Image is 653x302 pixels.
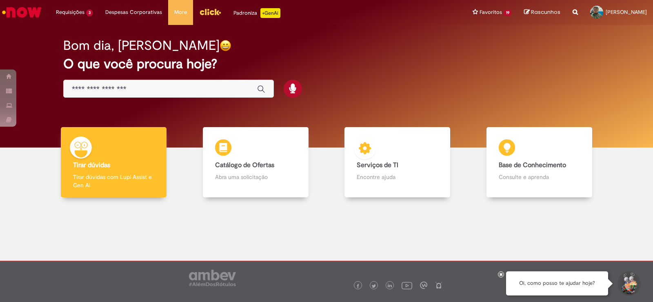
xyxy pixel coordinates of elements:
h2: O que você procura hoje? [63,57,590,71]
img: click_logo_yellow_360x200.png [199,6,221,18]
img: logo_footer_workplace.png [420,282,427,289]
div: Padroniza [233,8,280,18]
span: 19 [504,9,512,16]
img: logo_footer_facebook.png [356,284,360,288]
p: Abra uma solicitação [215,173,296,181]
button: Iniciar Conversa de Suporte [616,271,641,296]
p: Encontre ajuda [357,173,438,181]
a: Base de Conhecimento Consulte e aprenda [469,127,611,198]
b: Base de Conhecimento [499,161,566,169]
img: logo_footer_twitter.png [372,284,376,288]
p: Tirar dúvidas com Lupi Assist e Gen Ai [73,173,154,189]
a: Catálogo de Ofertas Abra uma solicitação [185,127,327,198]
img: logo_footer_linkedin.png [388,284,392,289]
img: logo_footer_naosei.png [435,282,442,289]
h2: Bom dia, [PERSON_NAME] [63,38,220,53]
b: Catálogo de Ofertas [215,161,274,169]
img: logo_footer_ambev_rotulo_gray.png [189,270,236,286]
img: logo_footer_youtube.png [402,280,412,291]
img: ServiceNow [1,4,43,20]
p: Consulte e aprenda [499,173,580,181]
div: Oi, como posso te ajudar hoje? [506,271,608,295]
b: Serviços de TI [357,161,398,169]
p: +GenAi [260,8,280,18]
img: happy-face.png [220,40,231,51]
span: Rascunhos [531,8,560,16]
b: Tirar dúvidas [73,161,110,169]
a: Rascunhos [524,9,560,16]
span: Requisições [56,8,84,16]
span: More [174,8,187,16]
a: Serviços de TI Encontre ajuda [326,127,469,198]
span: Despesas Corporativas [105,8,162,16]
a: Tirar dúvidas Tirar dúvidas com Lupi Assist e Gen Ai [43,127,185,198]
span: [PERSON_NAME] [606,9,647,16]
span: 3 [86,9,93,16]
span: Favoritos [480,8,502,16]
